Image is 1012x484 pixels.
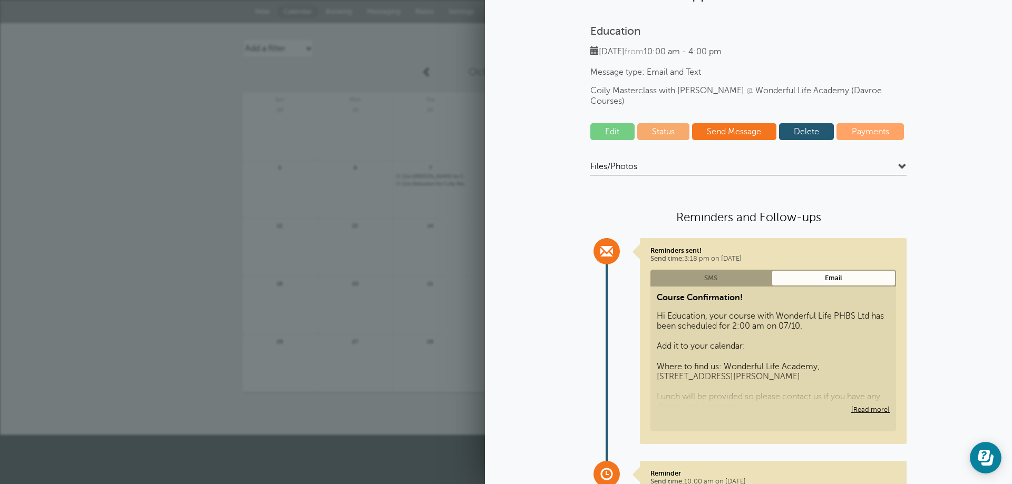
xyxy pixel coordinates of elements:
span: Mon [318,92,393,103]
strong: Reminders sent! [650,246,702,254]
span: Coily Masterclass with [PERSON_NAME] [590,86,744,95]
a: Delete [779,123,834,140]
p: 3:18 pm on [DATE] [650,246,896,263]
strong: Reminder [650,469,681,477]
a: 10amEducation for Coily Masterclass with [PERSON_NAME] @Wonderful Life Academy (Davroe Courses) [396,181,465,187]
span: Tue [393,92,468,103]
span: Settings [449,7,474,15]
a: October 2025 [438,61,574,84]
span: Ella Davis for Coily Masterclass with Alex Walker @Wonderful Life Academy (Davroe Courses) [396,174,465,180]
span: Wonderful Life Academy [755,86,849,95]
span: 14 [425,221,435,229]
a: 10am[PERSON_NAME] for Coily Masterclass with [PERSON_NAME] @Wonderful Life Academy (Davroe Courses) [396,174,465,180]
a: Send Message [692,123,776,140]
a: SMS [650,270,771,286]
span: 10am [402,181,414,186]
span: 27 [351,337,360,345]
span: 5 [275,163,285,171]
span: Wed [468,92,543,103]
span: Education for Coily Masterclass with Alex Walker @Wonderful Life Academy (Davroe Courses) [396,181,465,187]
iframe: Resource center [970,442,1001,473]
span: Sun [242,92,317,103]
span: Files/Photos [590,161,637,172]
span: [DATE] 10:00 am - 4:00 pm [590,47,722,56]
span: Calendar [284,7,312,15]
span: Send time: [650,255,684,262]
span: 19 [275,279,285,287]
span: 28 [275,105,285,113]
a: Edit [590,123,635,140]
a: [Read more] [657,369,890,417]
span: 20 [351,279,360,287]
span: 6 [351,163,360,171]
a: Status [637,123,690,140]
span: (Davroe Courses) [590,86,882,105]
span: 30 [425,105,435,113]
a: Calendar [277,5,318,18]
a: Payments [836,123,904,140]
p: Education [590,25,907,38]
span: Booking [326,7,352,15]
span: Messaging [367,7,401,15]
span: New [255,7,270,15]
span: from [625,47,644,56]
span: 28 [425,337,435,345]
span: Message type: Email and Text [590,67,907,77]
b: Course Confirmation! [657,293,743,302]
p: Hi Education, your course with Wonderful Life PHBS Ltd has been scheduled for 2:00 am on 07/10. A... [657,311,890,417]
span: 21 [425,279,435,287]
span: October [469,66,509,78]
span: 13 [351,221,360,229]
h4: Reminders and Follow-ups [590,210,907,225]
span: Blasts [415,7,434,15]
span: @ [746,86,753,95]
span: 12 [275,221,285,229]
a: Email [771,270,896,286]
span: 7 [425,163,435,171]
span: 10am [402,174,414,179]
span: 29 [351,105,360,113]
span: 26 [275,337,285,345]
